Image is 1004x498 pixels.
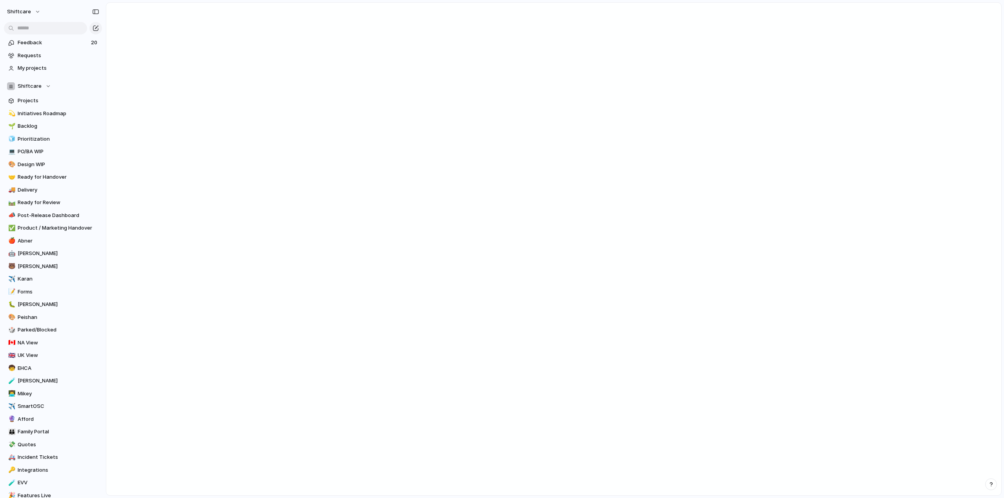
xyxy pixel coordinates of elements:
[4,184,102,196] a: 🚚Delivery
[7,301,15,308] button: 🐛
[7,415,15,423] button: 🔮
[7,186,15,194] button: 🚚
[7,339,15,347] button: 🇨🇦
[18,250,99,257] span: [PERSON_NAME]
[7,161,15,168] button: 🎨
[8,287,14,296] div: 📝
[4,222,102,234] a: ✅Product / Marketing Handover
[4,273,102,285] a: ✈️Karan
[18,377,99,385] span: [PERSON_NAME]
[18,415,99,423] span: Afford
[8,300,14,309] div: 🐛
[18,326,99,334] span: Parked/Blocked
[18,313,99,321] span: Peishan
[7,364,15,372] button: 🧒
[4,413,102,425] a: 🔮Afford
[4,146,102,158] div: 💻PO/BA WIP
[8,134,14,143] div: 🧊
[18,224,99,232] span: Product / Marketing Handover
[7,275,15,283] button: ✈️
[18,212,99,219] span: Post-Release Dashboard
[18,466,99,474] span: Integrations
[4,400,102,412] a: ✈️SmartOSC
[7,263,15,270] button: 🐻
[4,133,102,145] div: 🧊Prioritization
[7,441,15,449] button: 💸
[18,288,99,296] span: Forms
[18,110,99,118] span: Initiatives Roadmap
[4,37,102,49] a: Feedback20
[7,326,15,334] button: 🎲
[7,313,15,321] button: 🎨
[7,390,15,398] button: 👨‍💻
[4,350,102,361] div: 🇬🇧UK View
[18,186,99,194] span: Delivery
[4,120,102,132] div: 🌱Backlog
[7,453,15,461] button: 🚑
[4,388,102,400] a: 👨‍💻Mikey
[4,451,102,463] div: 🚑Incident Tickets
[8,364,14,373] div: 🧒
[18,402,99,410] span: SmartOSC
[8,160,14,169] div: 🎨
[18,82,42,90] span: Shiftcare
[18,390,99,398] span: Mikey
[18,97,99,105] span: Projects
[8,185,14,194] div: 🚚
[4,248,102,259] a: 🤖[PERSON_NAME]
[8,262,14,271] div: 🐻
[4,299,102,310] a: 🐛[PERSON_NAME]
[8,313,14,322] div: 🎨
[7,428,15,436] button: 👪
[8,224,14,233] div: ✅
[18,135,99,143] span: Prioritization
[7,250,15,257] button: 🤖
[4,286,102,298] a: 📝Forms
[4,464,102,476] div: 🔑Integrations
[18,122,99,130] span: Backlog
[18,301,99,308] span: [PERSON_NAME]
[8,236,14,245] div: 🍎
[7,288,15,296] button: 📝
[8,389,14,398] div: 👨‍💻
[4,426,102,438] div: 👪Family Portal
[8,377,14,386] div: 🧪
[4,108,102,120] div: 💫Initiatives Roadmap
[18,199,99,206] span: Ready for Review
[8,109,14,118] div: 💫
[7,351,15,359] button: 🇬🇧
[7,110,15,118] button: 💫
[4,261,102,272] a: 🐻[PERSON_NAME]
[8,275,14,284] div: ✈️
[4,362,102,374] a: 🧒EHCA
[4,477,102,489] a: 🧪EVV
[18,64,99,72] span: My projects
[4,210,102,221] a: 📣Post-Release Dashboard
[4,439,102,451] a: 💸Quotes
[8,338,14,347] div: 🇨🇦
[4,235,102,247] a: 🍎Abner
[8,147,14,156] div: 💻
[91,39,99,47] span: 20
[18,237,99,245] span: Abner
[8,351,14,360] div: 🇬🇧
[7,199,15,206] button: 🛤️
[8,173,14,182] div: 🤝
[7,173,15,181] button: 🤝
[18,52,99,60] span: Requests
[4,324,102,336] a: 🎲Parked/Blocked
[18,428,99,436] span: Family Portal
[8,249,14,258] div: 🤖
[4,337,102,349] a: 🇨🇦NA View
